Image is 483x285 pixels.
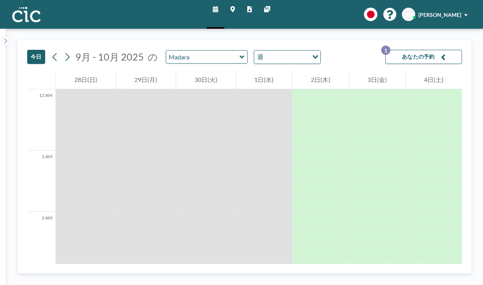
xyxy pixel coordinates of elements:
[418,11,461,18] span: [PERSON_NAME]
[236,70,292,89] div: 1日(水)
[56,70,116,89] div: 28日(日)
[75,51,144,62] span: 9月 - 10月 2025
[176,70,236,89] div: 30日(火)
[266,52,308,62] input: Search for option
[148,51,158,63] span: の
[166,51,240,63] input: Madara
[27,212,55,273] div: 2 AM
[349,70,405,89] div: 3日(金)
[256,52,265,62] span: 週
[385,50,462,64] button: あなたの予約1
[116,70,176,89] div: 29日(月)
[27,151,55,212] div: 1 AM
[12,7,41,22] img: organization-logo
[254,51,320,64] div: Search for option
[27,89,55,151] div: 12 AM
[406,70,462,89] div: 4日(土)
[27,50,45,64] button: 今日
[405,11,412,18] span: YE
[381,46,390,55] p: 1
[292,70,349,89] div: 2日(木)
